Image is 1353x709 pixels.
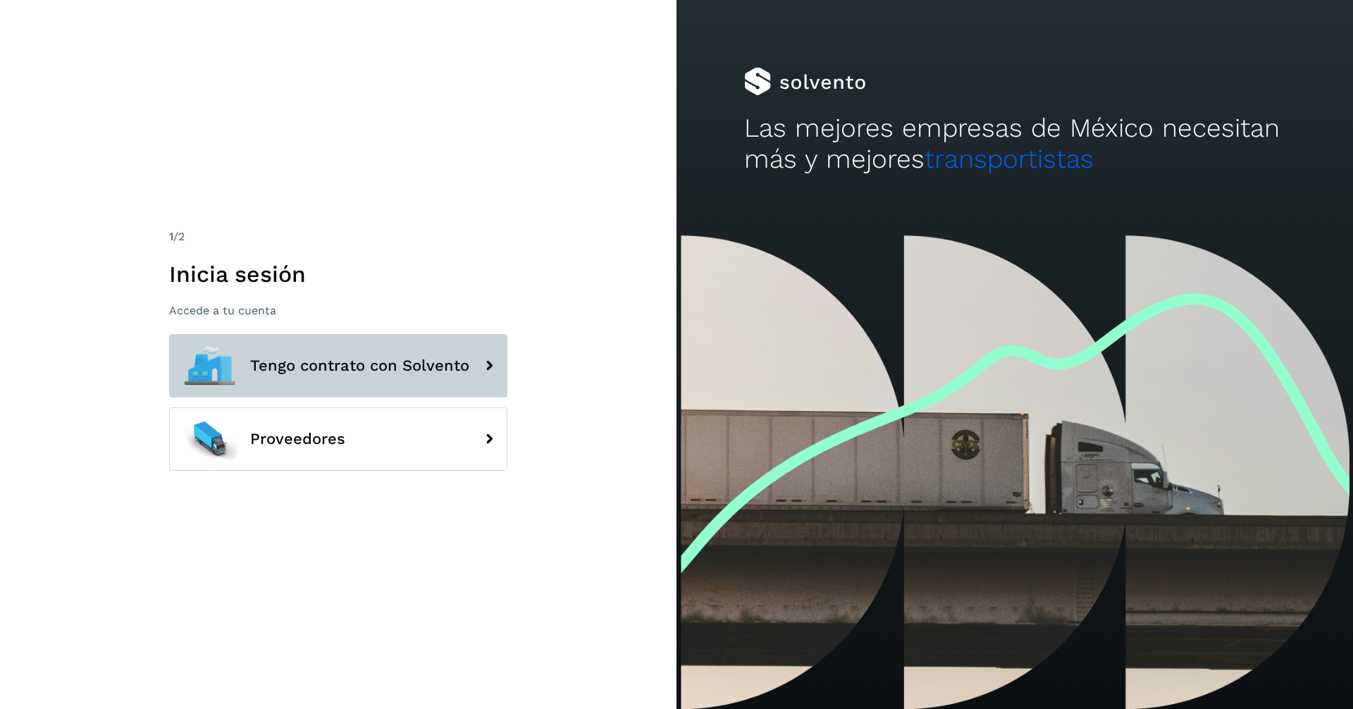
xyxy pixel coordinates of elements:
[169,261,507,288] h1: Inicia sesión
[744,113,1285,175] h2: Las mejores empresas de México necesitan más y mejores
[169,230,173,243] span: 1
[169,228,507,245] div: /2
[925,144,1094,174] span: transportistas
[169,407,507,471] button: Proveedores
[169,304,507,317] p: Accede a tu cuenta
[169,334,507,397] button: Tengo contrato con Solvento
[250,431,345,448] span: Proveedores
[250,357,469,374] span: Tengo contrato con Solvento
